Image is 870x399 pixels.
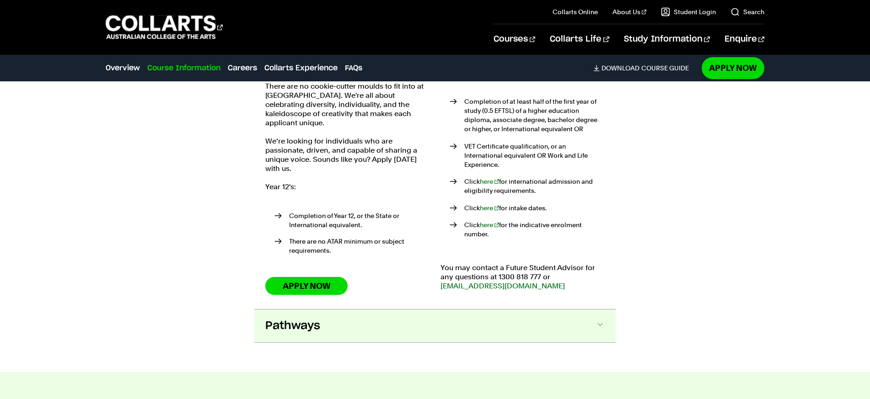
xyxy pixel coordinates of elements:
p: You may contact a Future Student Advisor for any questions at 1300 818 777 or [440,263,605,291]
button: Pathways [254,309,616,342]
a: Overview [106,63,140,74]
p: Completion of at least half of the first year of study (0.5 EFTSL) of a higher education diploma,... [464,97,605,133]
a: Collarts Life [550,24,609,54]
a: Study Information [624,24,710,54]
p: Click for international admission and eligibility requirements. [464,177,605,195]
li: Completion of Year 12, or the State or International equivalent. [274,211,430,229]
a: Student Login [661,7,716,16]
a: Apply Now [265,277,348,295]
div: Entry Requirements & Admission [254,54,616,309]
a: here [480,178,499,185]
span: Pathways [265,319,320,333]
a: Collarts Online [553,7,598,16]
a: About Us [612,7,646,16]
a: Search [730,7,764,16]
li: There are no ATAR minimum or subject requirements. [274,237,430,255]
a: here [480,221,499,229]
p: Click for intake dates. [464,203,605,213]
p: Year 12's: [265,182,430,192]
a: DownloadCourse Guide [593,64,696,72]
a: [EMAIL_ADDRESS][DOMAIN_NAME] [440,282,565,290]
a: Courses [494,24,535,54]
span: Download [601,64,639,72]
p: VET Certificate qualification, or an International equivalent OR Work and Life Experience. [464,142,605,169]
a: Course Information [147,63,220,74]
a: here [480,204,499,212]
p: There are no cookie-cutter moulds to fit into at [GEOGRAPHIC_DATA]. We're all about celebrating d... [265,82,430,128]
a: Careers [228,63,257,74]
a: Apply Now [702,57,764,79]
a: FAQs [345,63,362,74]
div: Go to homepage [106,14,223,40]
p: We’re looking for individuals who are passionate, driven, and capable of sharing a unique voice. ... [265,137,430,173]
p: Click for the indicative enrolment number. [464,220,605,239]
a: Enquire [725,24,764,54]
a: Collarts Experience [264,63,338,74]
